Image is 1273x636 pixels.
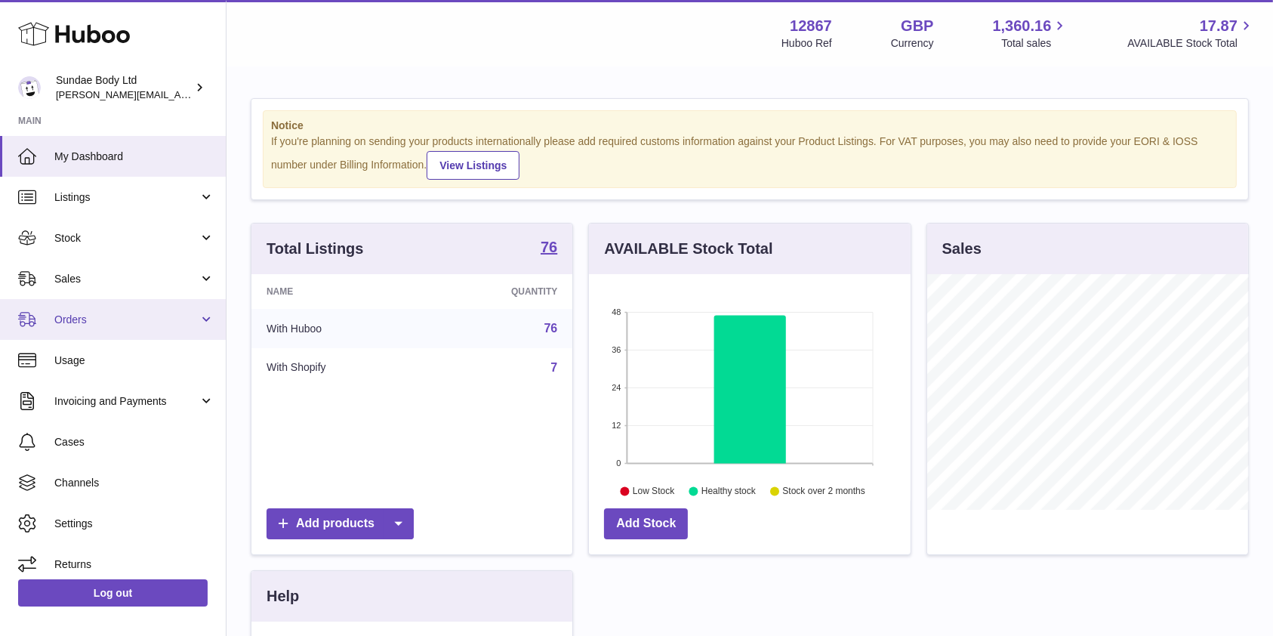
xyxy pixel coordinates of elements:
[612,421,621,430] text: 12
[18,76,41,99] img: dianne@sundaebody.com
[54,190,199,205] span: Listings
[251,274,424,309] th: Name
[544,322,558,335] a: 76
[612,307,621,316] text: 48
[54,517,214,531] span: Settings
[604,239,772,259] h3: AVAILABLE Stock Total
[54,557,214,572] span: Returns
[271,134,1228,180] div: If you're planning on sending your products internationally please add required customs informati...
[790,16,832,36] strong: 12867
[1127,36,1255,51] span: AVAILABLE Stock Total
[617,458,621,468] text: 0
[54,476,214,490] span: Channels
[541,239,557,255] strong: 76
[1127,16,1255,51] a: 17.87 AVAILABLE Stock Total
[612,383,621,392] text: 24
[267,586,299,607] h3: Help
[633,486,675,496] text: Low Stock
[541,239,557,258] a: 76
[1001,36,1068,51] span: Total sales
[427,151,519,180] a: View Listings
[993,16,1069,51] a: 1,360.16 Total sales
[993,16,1052,36] span: 1,360.16
[54,272,199,286] span: Sales
[54,150,214,164] span: My Dashboard
[54,435,214,449] span: Cases
[701,486,757,496] text: Healthy stock
[604,508,688,539] a: Add Stock
[267,508,414,539] a: Add products
[891,36,934,51] div: Currency
[251,348,424,387] td: With Shopify
[54,394,199,409] span: Invoicing and Payments
[267,239,364,259] h3: Total Listings
[18,579,208,607] a: Log out
[1200,16,1238,36] span: 17.87
[251,309,424,348] td: With Huboo
[612,345,621,354] text: 36
[54,313,199,327] span: Orders
[783,486,865,496] text: Stock over 2 months
[781,36,832,51] div: Huboo Ref
[54,354,214,368] span: Usage
[56,73,192,102] div: Sundae Body Ltd
[424,274,572,309] th: Quantity
[56,88,303,100] span: [PERSON_NAME][EMAIL_ADDRESS][DOMAIN_NAME]
[550,361,557,374] a: 7
[942,239,982,259] h3: Sales
[901,16,933,36] strong: GBP
[54,231,199,245] span: Stock
[271,119,1228,133] strong: Notice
